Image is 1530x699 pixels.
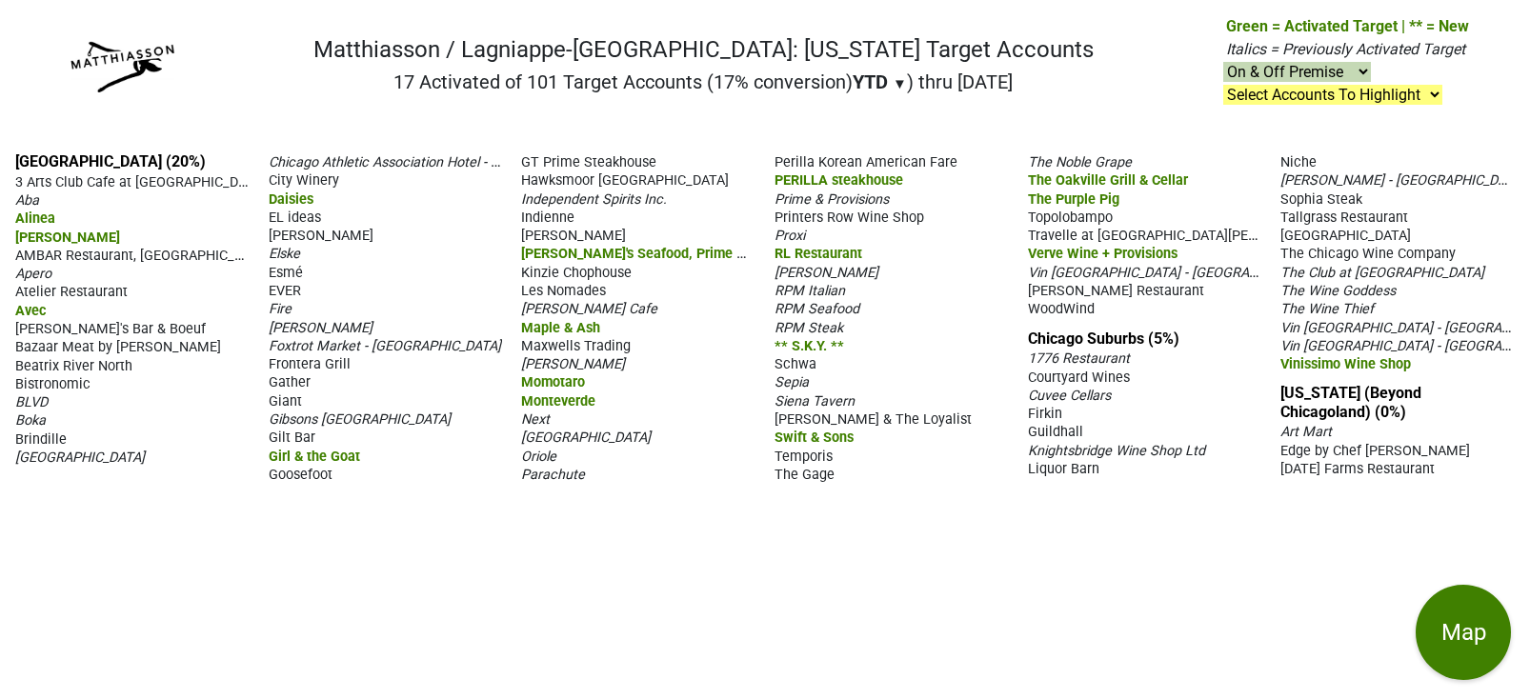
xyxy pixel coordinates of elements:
[15,284,128,300] span: Atelier Restaurant
[269,320,372,336] span: [PERSON_NAME]
[1028,388,1111,404] span: Cuvee Cellars
[1028,330,1179,348] a: Chicago Suburbs (5%)
[1028,350,1130,367] span: 1776 Restaurant
[775,320,843,336] span: RPM Steak
[1028,210,1113,226] span: Topolobampo
[15,449,145,466] span: [GEOGRAPHIC_DATA]
[269,283,301,299] span: EVER
[893,75,907,92] span: ▼
[61,38,180,99] img: Matthiasson
[1280,384,1421,420] a: [US_STATE] (Beyond Chicagoland) (0%)
[521,356,625,372] span: [PERSON_NAME]
[269,338,501,354] span: Foxtrot Market - [GEOGRAPHIC_DATA]
[15,172,266,190] span: 3 Arts Club Cafe at [GEOGRAPHIC_DATA]
[1280,301,1374,317] span: The Wine Thief
[1028,283,1204,299] span: [PERSON_NAME] Restaurant
[1280,228,1411,244] span: [GEOGRAPHIC_DATA]
[15,394,48,410] span: BLVD
[775,356,816,372] span: Schwa
[521,283,606,299] span: Les Nomades
[775,265,878,281] span: [PERSON_NAME]
[269,152,620,170] span: Chicago Athletic Association Hotel - [GEOGRAPHIC_DATA]
[1280,191,1362,208] span: Sophia Steak
[15,266,51,282] span: Apero
[775,154,957,170] span: Perilla Korean American Fare
[1028,263,1321,281] span: Vin [GEOGRAPHIC_DATA] - [GEOGRAPHIC_DATA]
[521,191,667,208] span: Independent Spirits Inc.
[1028,369,1130,386] span: Courtyard Wines
[269,411,451,428] span: Gibsons [GEOGRAPHIC_DATA]
[269,356,351,372] span: Frontera Grill
[775,246,862,262] span: RL Restaurant
[521,265,632,281] span: Kinzie Chophouse
[15,192,39,209] span: Aba
[775,467,835,483] span: The Gage
[1416,585,1511,680] button: Map
[521,338,631,354] span: Maxwells Trading
[853,70,888,93] span: YTD
[1028,226,1470,244] span: Travelle at [GEOGRAPHIC_DATA][PERSON_NAME], [GEOGRAPHIC_DATA]
[521,228,626,244] span: [PERSON_NAME]
[269,467,332,483] span: Goosefoot
[269,265,303,281] span: Esmé
[775,283,845,299] span: RPM Italian
[15,376,91,392] span: Bistronomic
[521,374,585,390] span: Momotaro
[1226,40,1465,58] span: Italics = Previously Activated Target
[1280,210,1408,226] span: Tallgrass Restaurant
[775,191,889,208] span: Prime & Provisions
[269,301,292,317] span: Fire
[1028,461,1099,477] span: Liquor Barn
[1280,283,1396,299] span: The Wine Goddess
[269,210,321,226] span: EL ideas
[15,210,55,227] span: Alinea
[1280,424,1332,440] span: Art Mart
[15,303,47,319] span: Avec
[269,449,360,465] span: Girl & the Goat
[15,358,132,374] span: Beatrix River North
[15,339,221,355] span: Bazaar Meat by [PERSON_NAME]
[15,246,271,264] span: AMBAR Restaurant, [GEOGRAPHIC_DATA]
[269,228,373,244] span: [PERSON_NAME]
[775,393,855,409] span: Siena Tavern
[269,191,313,208] span: Daisies
[521,393,595,409] span: Monteverde
[1280,356,1411,372] span: Vinissimo Wine Shop
[775,301,859,317] span: RPM Seafood
[269,374,311,390] span: Gather
[775,210,924,226] span: Printers Row Wine Shop
[1028,191,1119,208] span: The Purple Pig
[313,70,1094,93] h2: 17 Activated of 101 Target Accounts (17% conversion) ) thru [DATE]
[1028,154,1132,170] span: The Noble Grape
[1280,443,1470,459] span: Edge by Chef [PERSON_NAME]
[521,154,656,170] span: GT Prime Steakhouse
[775,228,805,244] span: Proxi
[775,374,809,390] span: Sepia
[521,244,857,262] span: [PERSON_NAME]'s Seafood, Prime Steak & Stone Crab
[15,321,206,337] span: [PERSON_NAME]'s Bar & Boeuf
[521,429,651,446] span: [GEOGRAPHIC_DATA]
[775,411,972,428] span: [PERSON_NAME] & The Loyalist
[1280,154,1317,170] span: Niche
[1028,424,1083,440] span: Guildhall
[1028,172,1188,189] span: The Oakville Grill & Cellar
[269,393,302,409] span: Giant
[313,36,1094,64] h1: Matthiasson / Lagniappe-[GEOGRAPHIC_DATA]: [US_STATE] Target Accounts
[775,449,833,465] span: Temporis
[1028,406,1062,422] span: Firkin
[15,431,67,448] span: Brindille
[1280,246,1456,262] span: The Chicago Wine Company
[269,429,315,446] span: Gilt Bar
[15,152,206,170] a: [GEOGRAPHIC_DATA] (20%)
[1028,301,1095,317] span: WoodWind
[1280,461,1435,477] span: [DATE] Farms Restaurant
[521,467,585,483] span: Parachute
[521,210,574,226] span: Indienne
[269,246,300,262] span: Elske
[1280,170,1525,189] span: [PERSON_NAME] - [GEOGRAPHIC_DATA]
[1028,443,1205,459] span: Knightsbridge Wine Shop Ltd
[15,412,46,429] span: Boka
[269,172,339,189] span: City Winery
[521,320,600,336] span: Maple & Ash
[521,172,729,189] span: Hawksmoor [GEOGRAPHIC_DATA]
